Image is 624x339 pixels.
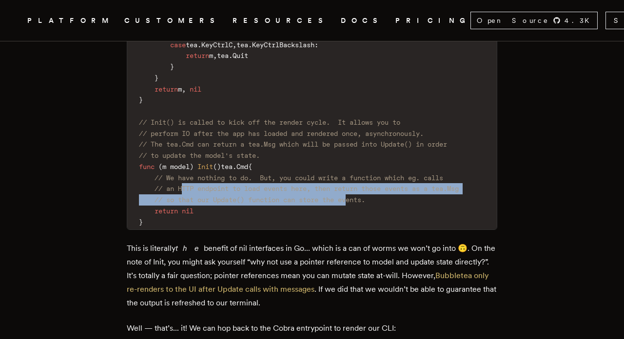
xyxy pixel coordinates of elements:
[209,52,213,59] span: m
[139,163,155,170] span: func
[139,118,400,126] span: // Init() is called to kick off the render cycle. It allows you to
[252,41,314,49] span: KeyCtrlBackslash
[565,16,595,25] span: 4.3 K
[217,52,229,59] span: tea
[139,140,447,148] span: // The tea.Cmd can return a tea.Msg which will be passed into Update() in order
[314,41,318,49] span: :
[155,185,459,192] span: // an HTTP endpoint to load events here, then return those events as a tea.Msg
[233,41,236,49] span: ,
[248,41,252,49] span: .
[186,52,209,59] span: return
[178,85,182,93] span: m
[170,63,174,71] span: }
[139,151,260,159] span: // to update the model's state.
[139,218,143,226] span: }
[197,41,201,49] span: .
[190,85,201,93] span: nil
[236,41,248,49] span: tea
[182,85,186,93] span: ,
[221,163,233,170] span: tea
[27,15,113,27] button: PLATFORM
[155,74,158,82] span: }
[170,41,186,49] span: case
[186,41,197,49] span: tea
[162,163,190,170] span: m model
[190,163,194,170] span: )
[158,163,162,170] span: (
[213,163,217,170] span: (
[182,207,194,215] span: nil
[139,96,143,104] span: }
[175,244,204,253] em: the
[155,207,178,215] span: return
[139,130,424,137] span: // perform IO after the app has loaded and rendered once, asynchronously.
[236,163,248,170] span: Cmd
[124,15,221,27] a: CUSTOMERS
[233,15,329,27] button: RESOURCES
[229,52,233,59] span: .
[248,163,252,170] span: {
[155,196,365,204] span: // so that our Update() function can store the events.
[127,242,497,310] p: This is literally benefit of nil interfaces in Go... which is a can of worms we won’t go into 🙃. ...
[233,163,236,170] span: .
[395,15,470,27] a: PRICING
[477,16,549,25] span: Open Source
[155,85,178,93] span: return
[213,52,217,59] span: ,
[341,15,384,27] a: DOCS
[155,174,443,182] span: // We have nothing to do. But, you could write a function which eg. calls
[127,321,497,335] p: Well — that’s... it! We can hop back to the Cobra entrypoint to render our CLI:
[201,41,233,49] span: KeyCtrlC
[197,163,213,170] span: Init
[233,52,248,59] span: Quit
[217,163,221,170] span: )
